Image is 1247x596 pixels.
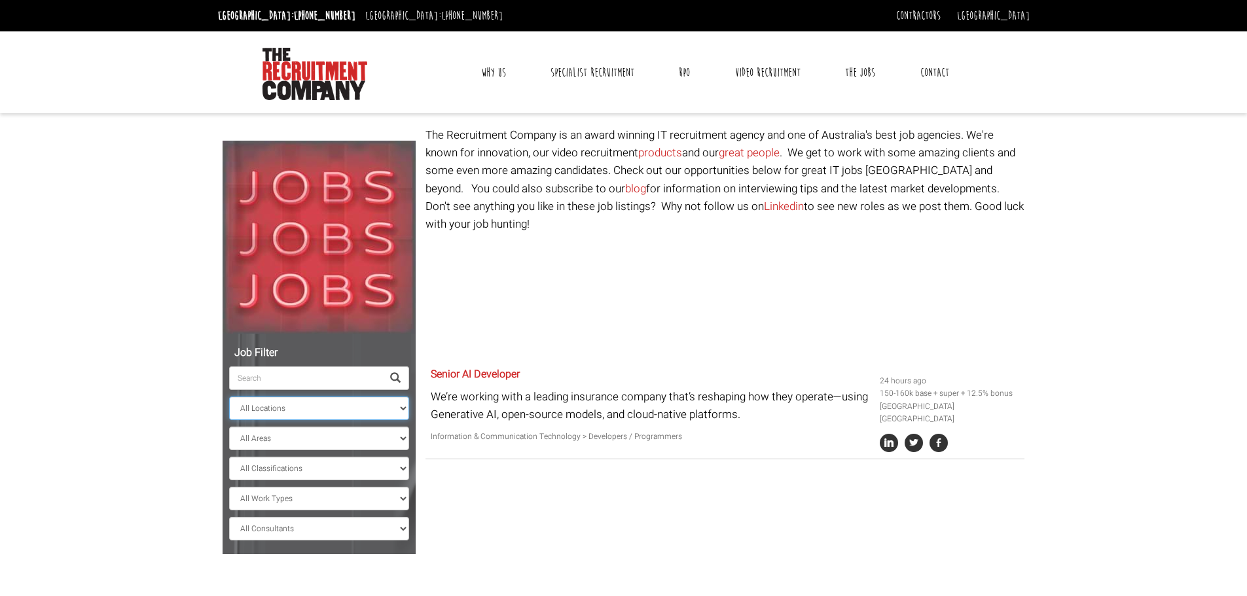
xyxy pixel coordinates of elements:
[425,126,1024,233] p: The Recruitment Company is an award winning IT recruitment agency and one of Australia's best job...
[541,56,644,89] a: Specialist Recruitment
[229,366,382,390] input: Search
[638,145,682,161] a: products
[229,347,409,359] h5: Job Filter
[441,9,503,23] a: [PHONE_NUMBER]
[911,56,959,89] a: Contact
[896,9,941,23] a: Contractors
[725,56,810,89] a: Video Recruitment
[362,5,506,26] li: [GEOGRAPHIC_DATA]:
[957,9,1030,23] a: [GEOGRAPHIC_DATA]
[669,56,700,89] a: RPO
[294,9,355,23] a: [PHONE_NUMBER]
[719,145,780,161] a: great people
[835,56,885,89] a: The Jobs
[262,48,367,100] img: The Recruitment Company
[215,5,359,26] li: [GEOGRAPHIC_DATA]:
[223,141,416,334] img: Jobs, Jobs, Jobs
[471,56,516,89] a: Why Us
[431,366,520,382] a: Senior AI Developer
